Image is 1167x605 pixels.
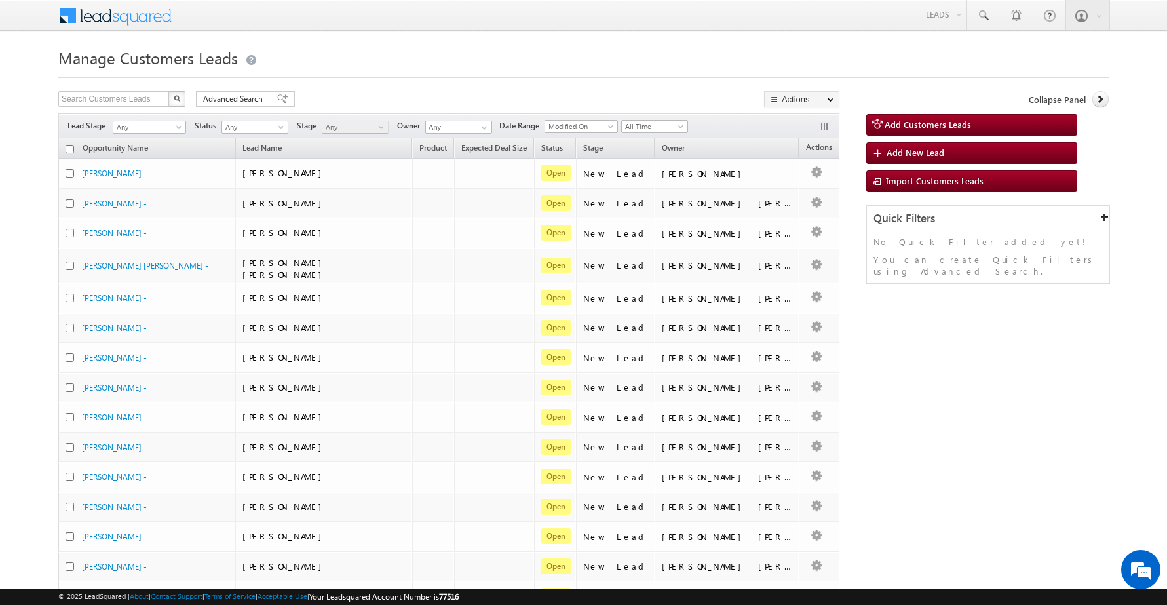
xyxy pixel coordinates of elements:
span: Open [541,439,571,455]
a: [PERSON_NAME] - [82,293,147,303]
div: [PERSON_NAME] [PERSON_NAME] [662,197,793,209]
span: © 2025 LeadSquared | | | | | [58,591,459,603]
div: Quick Filters [867,206,1109,231]
div: [PERSON_NAME] [PERSON_NAME] [662,352,793,364]
div: [PERSON_NAME] [PERSON_NAME] [662,412,793,423]
span: Any [222,121,284,133]
a: Modified On [545,120,618,133]
span: [PERSON_NAME] [242,411,328,422]
span: Add New Lead [887,147,944,158]
span: Stage [297,120,322,132]
div: New Lead [583,227,649,239]
span: Lead Stage [67,120,111,132]
span: Open [541,320,571,336]
a: Terms of Service [204,592,256,600]
span: Status [195,120,221,132]
a: Opportunity Name [76,141,155,158]
div: [PERSON_NAME] [PERSON_NAME] [662,531,793,543]
span: Your Leadsquared Account Number is [309,592,459,602]
span: [PERSON_NAME] [242,560,328,572]
span: Date Range [499,120,545,132]
div: [PERSON_NAME] [PERSON_NAME] [662,227,793,239]
span: Manage Customers Leads [58,47,238,68]
a: Any [221,121,288,134]
div: New Lead [583,471,649,483]
p: You can create Quick Filters using Advanced Search. [873,254,1103,277]
a: Expected Deal Size [455,141,533,158]
div: New Lead [583,292,649,304]
span: Add Customers Leads [885,119,971,130]
a: [PERSON_NAME] - [82,383,147,393]
span: Open [541,409,571,425]
input: Type to Search [425,121,492,134]
span: Open [541,165,571,181]
span: [PERSON_NAME] [242,292,328,303]
div: New Lead [583,168,649,180]
div: New Lead [583,412,649,423]
button: Actions [764,91,839,107]
span: Collapse Panel [1029,94,1086,106]
span: Open [541,290,571,305]
span: Open [541,380,571,395]
input: Check all records [66,145,74,153]
p: No Quick Filter added yet! [873,236,1103,248]
div: [PERSON_NAME] [PERSON_NAME] [662,471,793,483]
div: [PERSON_NAME] [PERSON_NAME] [662,381,793,393]
span: Open [541,528,571,544]
span: Modified On [545,121,613,132]
div: [PERSON_NAME] [PERSON_NAME] [662,322,793,334]
a: [PERSON_NAME] - [82,353,147,362]
a: [PERSON_NAME] - [82,532,147,541]
a: Status [535,141,569,158]
a: Acceptable Use [258,592,307,600]
span: Opportunity Name [83,143,148,153]
a: About [130,592,149,600]
a: [PERSON_NAME] - [82,412,147,422]
div: New Lead [583,260,649,271]
div: [PERSON_NAME] [PERSON_NAME] [662,501,793,513]
span: [PERSON_NAME] [242,471,328,482]
div: New Lead [583,441,649,453]
span: 77516 [439,592,459,602]
span: [PERSON_NAME] [242,530,328,541]
a: [PERSON_NAME] - [82,323,147,333]
div: [PERSON_NAME] [PERSON_NAME] [662,260,793,271]
span: [PERSON_NAME] [242,441,328,452]
a: Show All Items [474,121,491,134]
a: [PERSON_NAME] - [82,502,147,512]
div: New Lead [583,197,649,209]
span: Open [541,499,571,515]
span: Lead Name [236,141,288,158]
span: Open [541,195,571,211]
span: Open [541,258,571,273]
span: Open [541,225,571,241]
span: Any [113,121,182,133]
span: Owner [662,143,685,153]
span: Advanced Search [203,93,267,105]
span: Owner [397,120,425,132]
span: Import Customers Leads [886,175,984,186]
img: Search [174,95,180,102]
span: [PERSON_NAME] [242,501,328,512]
a: Stage [577,141,609,158]
a: [PERSON_NAME] - [82,228,147,238]
div: New Lead [583,501,649,513]
span: [PERSON_NAME] [242,351,328,362]
div: [PERSON_NAME] [662,168,793,180]
span: [PERSON_NAME] [242,197,328,208]
span: All Time [622,121,684,132]
span: Open [541,558,571,574]
span: Any [322,121,385,133]
a: [PERSON_NAME] [PERSON_NAME] - [82,261,208,271]
div: New Lead [583,322,649,334]
a: All Time [621,120,688,133]
div: [PERSON_NAME] [PERSON_NAME] [662,560,793,572]
a: Any [113,121,186,134]
div: New Lead [583,352,649,364]
span: Product [419,143,447,153]
a: [PERSON_NAME] - [82,472,147,482]
div: New Lead [583,381,649,393]
div: New Lead [583,560,649,572]
span: [PERSON_NAME] [242,167,328,178]
span: Open [541,349,571,365]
